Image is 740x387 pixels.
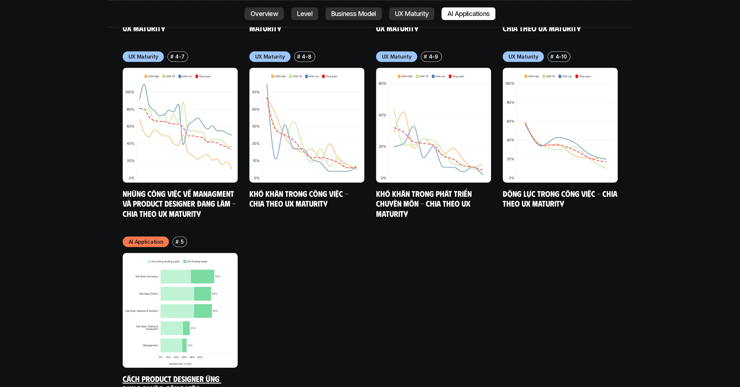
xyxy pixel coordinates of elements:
p: AI Application [128,238,163,246]
p: Overview [250,10,278,17]
h6: # [424,54,427,59]
h6: # [170,54,174,59]
a: Overview [245,7,284,20]
p: 5 [181,238,184,246]
p: UX Maturity [395,10,428,17]
p: 4-7 [175,53,184,60]
a: Khó khăn trong phát triển chuyên môn - Chia theo UX Maturity [376,188,474,218]
a: UX Maturity [389,7,434,20]
h6: # [550,54,554,59]
p: UX Maturity [128,53,158,60]
h6: # [297,54,300,59]
a: AI Applications [442,7,495,20]
p: 4-8 [302,53,311,60]
a: Những công việc về Managment và Product Designer đang làm - Chia theo UX Maturity [123,188,238,218]
a: Động lực trong công việc - Chia theo UX Maturity [503,188,619,208]
a: Business Model [325,7,382,20]
a: Khó khăn trong công việc - Chia theo UX Maturity [249,188,350,208]
p: Level [297,10,312,17]
p: UX Maturity [508,53,538,60]
p: UX Maturity [255,53,285,60]
h6: # [175,239,179,244]
p: AI Applications [447,10,490,17]
p: 4-9 [428,53,438,60]
p: UX Maturity [382,53,412,60]
p: 4-10 [555,53,567,60]
p: Business Model [331,10,376,17]
a: Level [291,7,318,20]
